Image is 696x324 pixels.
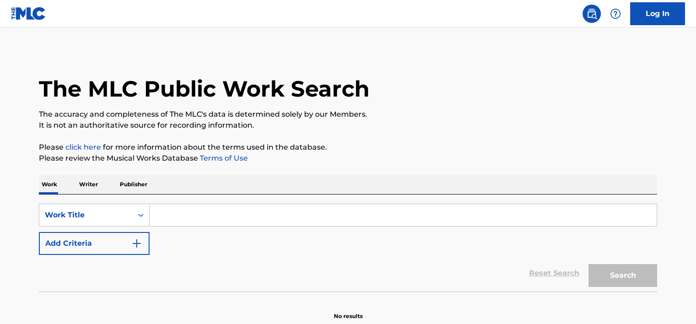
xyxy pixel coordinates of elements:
[650,280,696,324] iframe: Chat Widget
[630,2,685,25] a: Log In
[39,204,657,292] form: Search Form
[117,175,150,194] p: Publisher
[583,5,601,23] a: Public Search
[45,210,127,221] div: Work Title
[11,7,46,20] img: MLC Logo
[65,143,101,151] a: click here
[39,153,657,164] p: Please review the Musical Works Database
[39,75,369,103] h1: The MLC Public Work Search
[39,120,657,131] p: It is not an authoritative source for recording information.
[198,154,248,162] a: Terms of Use
[39,109,657,120] p: The accuracy and completeness of The MLC's data is determined solely by our Members.
[39,142,657,153] p: Please for more information about the terms used in the database.
[606,5,625,23] div: Help
[76,175,101,194] p: Writer
[610,8,621,19] img: help
[131,238,142,249] img: 9d2ae6d4665cec9f34b9.svg
[39,232,150,255] button: Add Criteria
[586,8,597,19] img: search
[39,175,60,194] p: Work
[334,301,363,320] p: No results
